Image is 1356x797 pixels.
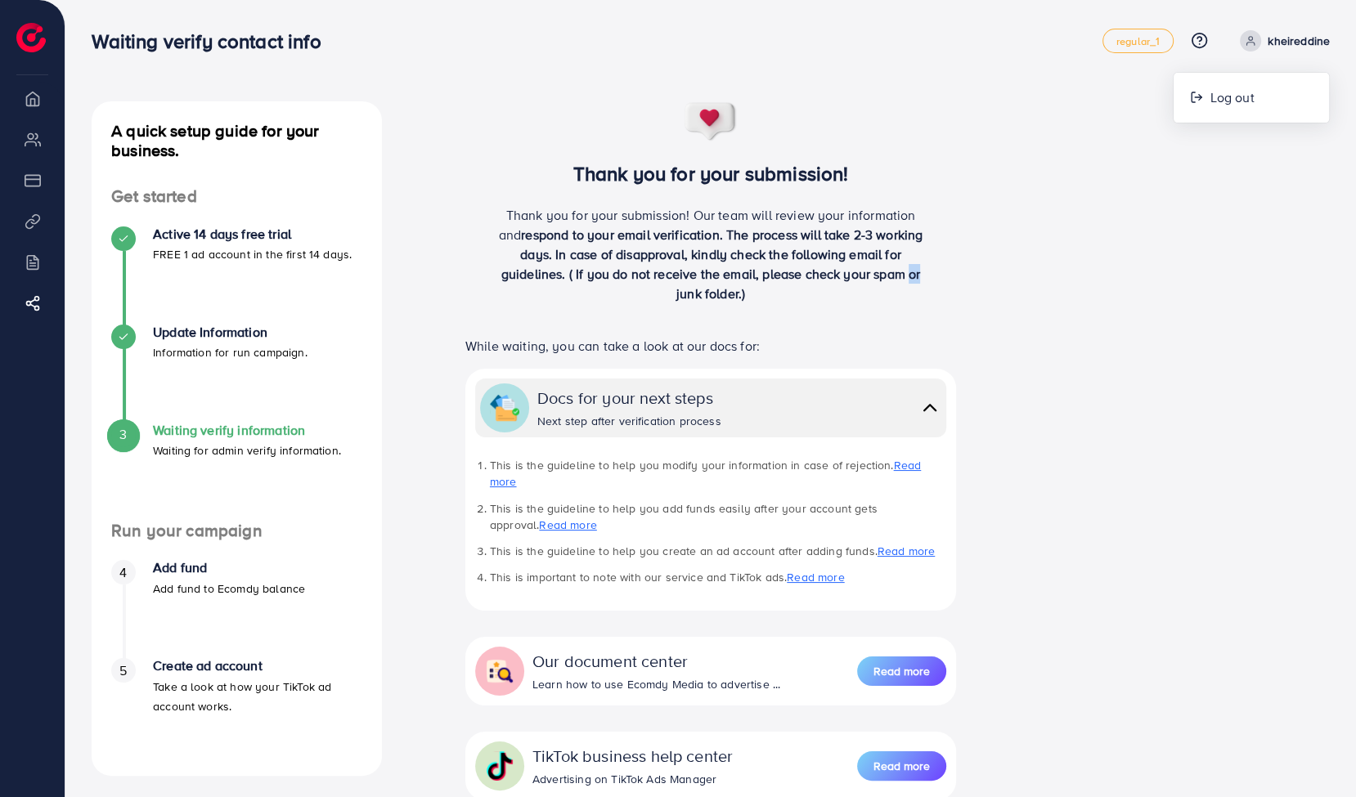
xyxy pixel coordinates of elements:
a: Read more [539,517,596,533]
li: This is the guideline to help you add funds easily after your account gets approval. [490,500,946,534]
a: Read more [878,543,935,559]
p: While waiting, you can take a look at our docs for: [465,336,956,356]
li: Waiting verify information [92,423,382,521]
li: This is the guideline to help you create an ad account after adding funds. [490,543,946,559]
img: collapse [490,393,519,423]
h4: Get started [92,186,382,207]
span: Read more [873,758,930,774]
p: FREE 1 ad account in the first 14 days. [153,244,352,264]
li: This is important to note with our service and TikTok ads. [490,569,946,585]
a: Read more [857,655,946,687]
ul: kheireddine [1173,72,1330,123]
li: Active 14 days free trial [92,226,382,325]
h4: Run your campaign [92,521,382,541]
a: kheireddine [1233,30,1330,51]
p: Waiting for admin verify information. [153,441,341,460]
span: Log out [1210,87,1254,107]
img: logo [16,23,46,52]
img: collapse [485,656,514,686]
a: Read more [857,750,946,782]
img: collapse [918,396,941,419]
img: success [684,101,738,142]
div: Our document center [532,649,780,673]
div: Advertising on TikTok Ads Manager [532,771,733,787]
span: Read more [873,663,930,679]
iframe: Chat [1286,723,1344,785]
a: Read more [490,457,921,490]
button: Read more [857,656,946,686]
h4: Add fund [153,560,305,575]
span: 3 [119,425,127,444]
p: Add fund to Ecomdy balance [153,579,305,598]
a: Read more [787,569,844,585]
h4: Update Information [153,325,308,340]
h3: Thank you for your submission! [438,162,984,186]
button: Read more [857,751,946,781]
span: 5 [119,661,127,680]
h4: Active 14 days free trial [153,226,352,242]
div: TikTok business help center [532,744,733,768]
div: Docs for your next steps [537,386,721,410]
font: regular_1 [1116,34,1160,48]
span: respond to your email verification. The process will take 2-3 working days. In case of disapprova... [501,226,923,302]
li: Add fund [92,560,382,658]
p: Information for run campaign. [153,343,308,362]
h4: Create ad account [153,658,362,674]
p: kheireddine [1268,31,1330,51]
li: Create ad account [92,658,382,756]
li: This is the guideline to help you modify your information in case of rejection. [490,457,946,490]
p: Thank you for your submission! Our team will review your information and [492,205,929,303]
h3: Waiting verify contact info [92,29,334,53]
li: Update Information [92,325,382,423]
span: 4 [119,563,127,582]
h4: A quick setup guide for your business. [92,121,382,160]
img: collapse [485,751,514,781]
a: regular_1 [1102,29,1174,53]
p: Take a look at how your TikTok ad account works. [153,677,362,716]
div: Next step after verification process [537,413,721,429]
h4: Waiting verify information [153,423,341,438]
div: Learn how to use Ecomdy Media to advertise ... [532,676,780,692]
